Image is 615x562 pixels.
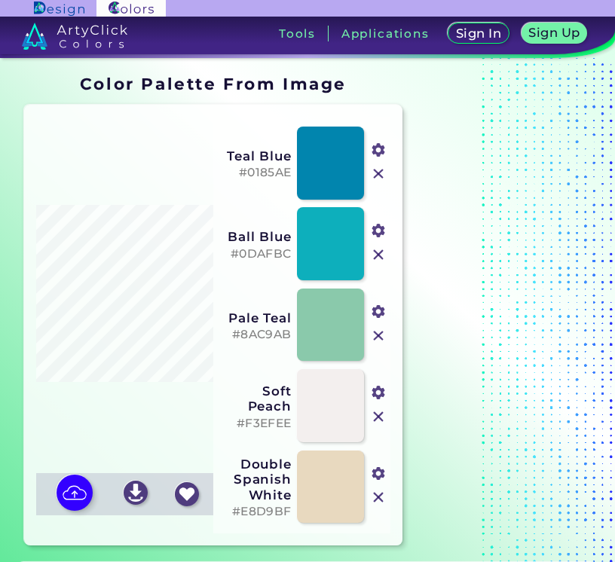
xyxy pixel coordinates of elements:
[369,164,388,184] img: icon_close.svg
[369,326,388,346] img: icon_close.svg
[221,247,291,261] h5: #0DAFBC
[175,482,199,506] img: icon_favourite_white.svg
[80,72,347,95] h1: Color Palette From Image
[124,481,148,505] img: icon_download_white.svg
[221,166,291,180] h5: #0185AE
[451,24,506,43] a: Sign In
[221,417,291,431] h5: #F3EFEE
[531,27,578,38] h5: Sign Up
[221,383,291,414] h3: Soft Peach
[458,28,499,39] h5: Sign In
[341,28,430,39] h3: Applications
[221,148,291,163] h3: Teal Blue
[369,487,388,507] img: icon_close.svg
[221,457,291,502] h3: Double Spanish White
[34,2,84,16] img: ArtyClick Design logo
[369,407,388,426] img: icon_close.svg
[221,310,291,325] h3: Pale Teal
[221,328,291,342] h5: #8AC9AB
[221,229,291,244] h3: Ball Blue
[525,24,584,43] a: Sign Up
[22,23,128,50] img: logo_artyclick_colors_white.svg
[221,505,291,519] h5: #E8D9BF
[279,28,316,39] h3: Tools
[57,475,93,511] img: icon picture
[369,245,388,264] img: icon_close.svg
